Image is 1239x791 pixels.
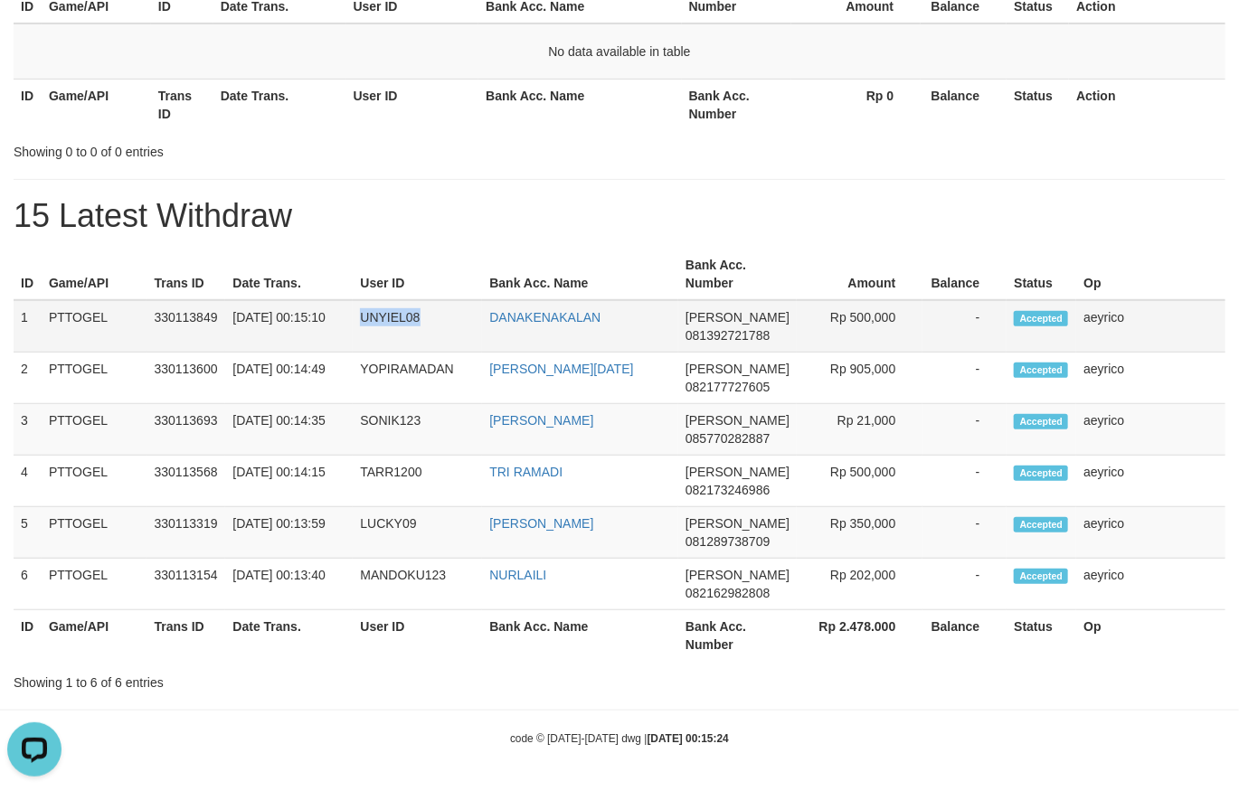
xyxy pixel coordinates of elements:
td: PTTOGEL [42,300,147,353]
a: [PERSON_NAME][DATE] [489,362,633,376]
th: Game/API [42,610,147,662]
td: - [922,404,1007,456]
td: PTTOGEL [42,507,147,559]
th: Date Trans. [225,610,353,662]
th: Balance [922,249,1007,300]
th: User ID [346,79,479,130]
small: code © [DATE]-[DATE] dwg | [510,732,729,745]
td: Rp 350,000 [797,507,922,559]
td: 330113154 [147,559,225,610]
td: PTTOGEL [42,559,147,610]
th: Bank Acc. Number [682,79,791,130]
strong: [DATE] 00:15:24 [648,732,729,745]
span: [PERSON_NAME] [686,465,790,479]
th: ID [14,79,42,130]
th: Status [1007,79,1069,130]
th: Game/API [42,249,147,300]
td: MANDOKU123 [353,559,482,610]
th: Date Trans. [213,79,346,130]
td: No data available in table [14,24,1225,80]
th: Rp 2.478.000 [797,610,922,662]
th: User ID [353,249,482,300]
div: Showing 1 to 6 of 6 entries [14,666,503,692]
td: LUCKY09 [353,507,482,559]
td: Rp 500,000 [797,300,922,353]
th: Trans ID [147,249,225,300]
td: 330113568 [147,456,225,507]
th: Rp 0 [791,79,922,130]
th: Date Trans. [225,249,353,300]
td: Rp 21,000 [797,404,922,456]
th: Trans ID [147,610,225,662]
span: Copy 085770282887 to clipboard [686,431,770,446]
td: - [922,559,1007,610]
a: [PERSON_NAME] [489,516,593,531]
span: [PERSON_NAME] [686,310,790,325]
span: [PERSON_NAME] [686,516,790,531]
td: 330113600 [147,353,225,404]
td: SONIK123 [353,404,482,456]
td: - [922,456,1007,507]
td: Rp 202,000 [797,559,922,610]
h1: 15 Latest Withdraw [14,198,1225,234]
th: Action [1069,79,1225,130]
td: aeyrico [1076,456,1225,507]
td: [DATE] 00:14:35 [225,404,353,456]
th: Op [1076,610,1225,662]
td: PTTOGEL [42,353,147,404]
td: [DATE] 00:13:40 [225,559,353,610]
td: 330113849 [147,300,225,353]
td: 3 [14,404,42,456]
td: 330113319 [147,507,225,559]
span: Copy 081392721788 to clipboard [686,328,770,343]
td: Rp 905,000 [797,353,922,404]
span: Accepted [1014,517,1068,532]
th: Amount [797,249,922,300]
span: Accepted [1014,363,1068,378]
td: aeyrico [1076,559,1225,610]
a: TRI RAMADI [489,465,563,479]
td: - [922,353,1007,404]
td: PTTOGEL [42,456,147,507]
th: Op [1076,249,1225,300]
th: Trans ID [151,79,213,130]
th: ID [14,249,42,300]
span: Copy 082162982808 to clipboard [686,586,770,600]
td: YOPIRAMADAN [353,353,482,404]
th: Bank Acc. Number [678,249,797,300]
td: 1 [14,300,42,353]
th: Game/API [42,79,151,130]
td: 330113693 [147,404,225,456]
td: PTTOGEL [42,404,147,456]
span: Accepted [1014,569,1068,584]
th: User ID [353,610,482,662]
td: UNYIEL08 [353,300,482,353]
th: Status [1007,610,1076,662]
td: aeyrico [1076,300,1225,353]
td: Rp 500,000 [797,456,922,507]
span: Accepted [1014,311,1068,326]
span: Copy 082173246986 to clipboard [686,483,770,497]
span: [PERSON_NAME] [686,568,790,582]
button: Open LiveChat chat widget [7,7,61,61]
td: 4 [14,456,42,507]
td: aeyrico [1076,507,1225,559]
span: [PERSON_NAME] [686,413,790,428]
td: [DATE] 00:14:49 [225,353,353,404]
td: - [922,507,1007,559]
a: NURLAILI [489,568,546,582]
th: Bank Acc. Name [478,79,681,130]
a: [PERSON_NAME] [489,413,593,428]
th: Balance [922,610,1007,662]
td: 6 [14,559,42,610]
td: aeyrico [1076,353,1225,404]
span: [PERSON_NAME] [686,362,790,376]
td: [DATE] 00:15:10 [225,300,353,353]
th: Bank Acc. Name [482,610,678,662]
a: DANAKENAKALAN [489,310,601,325]
td: aeyrico [1076,404,1225,456]
td: - [922,300,1007,353]
td: TARR1200 [353,456,482,507]
td: [DATE] 00:13:59 [225,507,353,559]
th: Status [1007,249,1076,300]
